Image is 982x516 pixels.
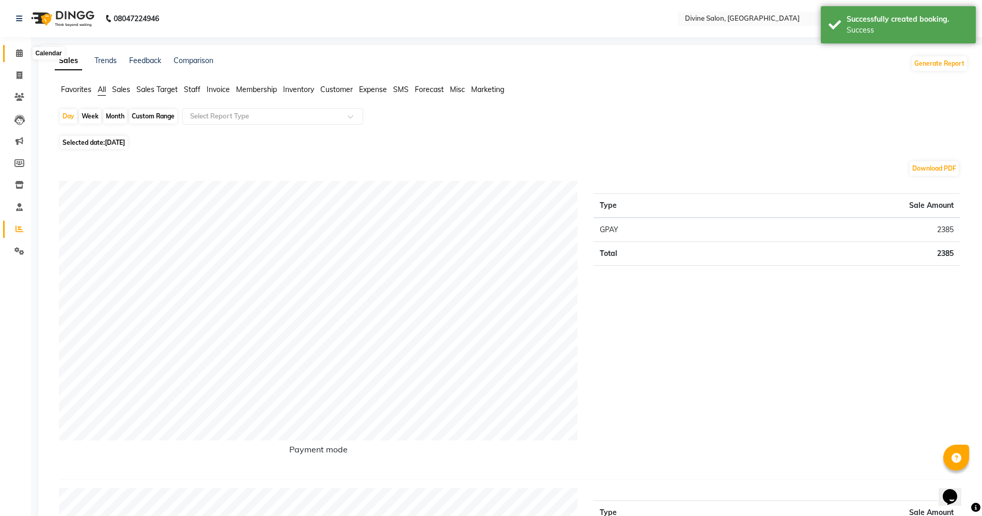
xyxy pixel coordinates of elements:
div: Calendar [33,47,64,59]
button: Generate Report [912,56,967,71]
h6: Payment mode [59,445,578,459]
span: Staff [184,85,200,94]
span: Membership [236,85,277,94]
a: Trends [95,56,117,65]
td: Total [594,242,723,266]
button: Download PDF [910,161,959,176]
span: Invoice [207,85,230,94]
th: Sale Amount [723,194,960,218]
b: 08047224946 [114,4,159,33]
span: Marketing [471,85,504,94]
span: Favorites [61,85,91,94]
span: Forecast [415,85,444,94]
span: Sales Target [136,85,178,94]
img: logo [26,4,97,33]
td: GPAY [594,218,723,242]
span: SMS [393,85,409,94]
span: [DATE] [105,139,125,146]
div: Successfully created booking. [847,14,968,25]
div: Success [847,25,968,36]
a: Comparison [174,56,213,65]
td: 2385 [723,218,960,242]
span: Selected date: [60,136,128,149]
span: Inventory [283,85,314,94]
span: Expense [359,85,387,94]
div: Month [103,109,127,124]
td: 2385 [723,242,960,266]
iframe: chat widget [939,475,972,506]
span: Misc [450,85,465,94]
div: Week [79,109,101,124]
span: Customer [320,85,353,94]
a: Feedback [129,56,161,65]
span: All [98,85,106,94]
div: Custom Range [129,109,177,124]
div: Day [60,109,77,124]
th: Type [594,194,723,218]
span: Sales [112,85,130,94]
